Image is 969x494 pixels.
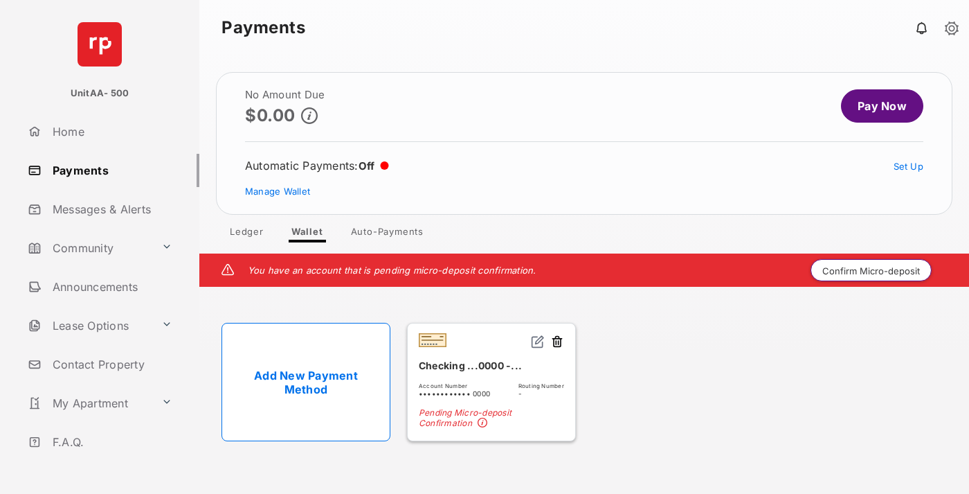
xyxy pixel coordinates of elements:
span: Routing Number [518,382,564,389]
a: Auto-Payments [340,226,435,242]
em: You have an account that is pending micro-deposit confirmation. [248,265,536,276]
a: F.A.Q. [22,425,199,459]
a: Community [22,231,156,265]
a: Messages & Alerts [22,193,199,226]
p: $0.00 [245,106,296,125]
span: Pending Micro-deposit Confirmation [419,407,564,430]
span: Account Number [419,382,490,389]
a: Add New Payment Method [221,323,390,441]
a: Announcements [22,270,199,303]
img: svg+xml;base64,PHN2ZyB4bWxucz0iaHR0cDovL3d3dy53My5vcmcvMjAwMC9zdmciIHdpZHRoPSI2NCIgaGVpZ2h0PSI2NC... [78,22,122,67]
a: Manage Wallet [245,186,310,197]
a: Home [22,115,199,148]
a: Wallet [280,226,334,242]
span: Off [359,159,375,173]
span: •••••••••••• 0000 [419,389,490,398]
button: Confirm Micro-deposit [810,259,932,281]
div: Automatic Payments : [245,159,389,173]
span: - [518,389,564,398]
img: svg+xml;base64,PHN2ZyB2aWV3Qm94PSIwIDAgMjQgMjQiIHdpZHRoPSIxNiIgaGVpZ2h0PSIxNiIgZmlsbD0ibm9uZSIgeG... [531,335,545,349]
a: Set Up [894,161,924,172]
strong: Payments [221,19,305,36]
p: UnitAA- 500 [71,87,129,100]
h2: No Amount Due [245,89,325,100]
a: Lease Options [22,309,156,342]
a: Contact Property [22,348,199,381]
a: Ledger [219,226,275,242]
a: My Apartment [22,387,156,420]
a: Payments [22,154,199,187]
div: Checking ...0000 -... [419,354,564,377]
